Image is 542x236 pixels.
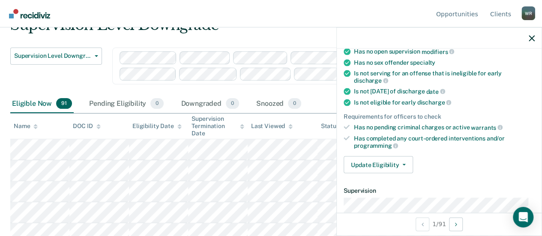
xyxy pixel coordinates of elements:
[521,6,535,20] div: W R
[337,212,542,235] div: 1 / 91
[344,113,535,120] div: Requirements for officers to check
[179,95,241,114] div: Downgraded
[226,98,239,109] span: 0
[422,48,455,55] span: modifiers
[14,52,91,60] span: Supervision Level Downgrade
[449,217,463,231] button: Next Opportunity
[354,88,535,96] div: Is not [DATE] of discharge
[288,98,301,109] span: 0
[354,124,535,131] div: Has no pending criminal charges or active
[150,98,164,109] span: 0
[416,217,429,231] button: Previous Opportunity
[14,122,38,130] div: Name
[251,122,293,130] div: Last Viewed
[521,6,535,20] button: Profile dropdown button
[471,124,503,131] span: warrants
[354,134,535,149] div: Has completed any court-ordered interventions and/or
[73,122,100,130] div: DOC ID
[344,187,535,194] dt: Supervision
[354,69,535,84] div: Is not serving for an offense that is ineligible for early
[9,9,50,18] img: Recidiviz
[344,156,413,173] button: Update Eligibility
[426,88,445,95] span: date
[354,59,535,66] div: Has no sex offender
[10,16,498,41] div: Supervision Level Downgrade
[354,77,388,84] span: discharge
[513,207,533,227] div: Open Intercom Messenger
[410,59,435,66] span: specialty
[354,99,535,106] div: Is not eligible for early
[354,48,535,56] div: Has no open supervision
[132,122,182,130] div: Eligibility Date
[56,98,72,109] span: 91
[87,95,165,114] div: Pending Eligibility
[354,142,398,149] span: programming
[192,115,244,137] div: Supervision Termination Date
[321,122,339,130] div: Status
[10,95,74,114] div: Eligible Now
[417,99,451,106] span: discharge
[255,95,303,114] div: Snoozed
